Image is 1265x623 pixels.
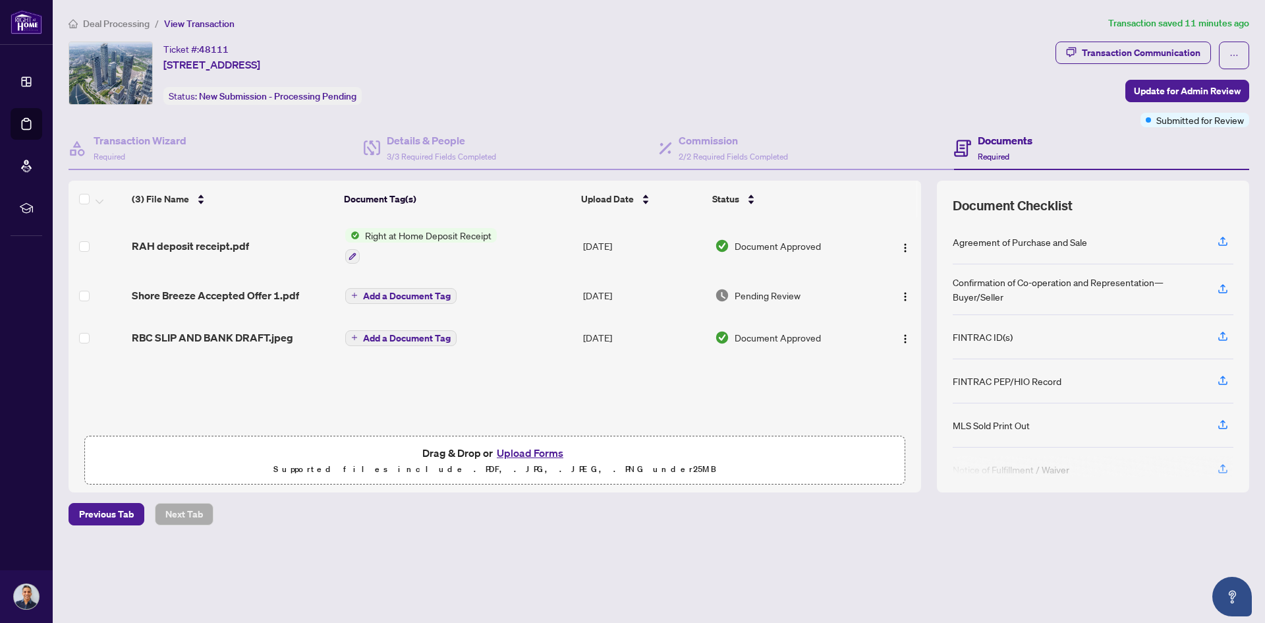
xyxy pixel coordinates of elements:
span: New Submission - Processing Pending [199,90,356,102]
button: Transaction Communication [1055,42,1211,64]
span: home [69,19,78,28]
div: Agreement of Purchase and Sale [953,235,1087,249]
img: Document Status [715,330,729,345]
button: Add a Document Tag [345,329,457,346]
button: Open asap [1212,577,1252,616]
img: Profile Icon [14,584,39,609]
span: Document Approved [735,330,821,345]
span: Required [94,152,125,162]
h4: Transaction Wizard [94,133,186,148]
button: Add a Document Tag [345,288,457,304]
div: FINTRAC ID(s) [953,330,1013,344]
button: Previous Tab [69,503,144,525]
img: logo [11,10,42,34]
button: Logo [895,285,916,306]
button: Logo [895,235,916,256]
span: (3) File Name [132,192,189,206]
td: [DATE] [578,316,710,359]
span: ellipsis [1229,51,1239,60]
span: Document Checklist [953,196,1073,215]
button: Upload Forms [493,444,567,461]
span: [STREET_ADDRESS] [163,57,260,73]
img: Logo [900,243,911,253]
div: MLS Sold Print Out [953,418,1030,432]
span: Drag & Drop or [422,444,567,461]
span: plus [351,334,358,341]
button: Logo [895,327,916,348]
th: (3) File Name [126,181,339,218]
p: Supported files include .PDF, .JPG, .JPEG, .PNG under 25 MB [93,461,897,477]
span: plus [351,292,358,299]
button: Status IconRight at Home Deposit Receipt [345,228,497,264]
span: View Transaction [164,18,235,30]
h4: Documents [978,133,1032,148]
span: Right at Home Deposit Receipt [360,228,497,243]
div: Transaction Communication [1082,42,1200,63]
li: / [155,16,159,31]
img: Document Status [715,288,729,303]
button: Add a Document Tag [345,287,457,304]
button: Add a Document Tag [345,330,457,346]
img: Document Status [715,239,729,253]
article: Transaction saved 11 minutes ago [1108,16,1249,31]
button: Next Tab [155,503,213,525]
span: Add a Document Tag [363,334,451,343]
td: [DATE] [578,274,710,316]
span: Required [978,152,1009,162]
span: 3/3 Required Fields Completed [387,152,496,162]
span: Shore Breeze Accepted Offer 1.pdf [132,287,299,303]
span: Upload Date [581,192,634,206]
img: Status Icon [345,228,360,243]
span: RBC SLIP AND BANK DRAFT.jpeg [132,330,293,345]
div: Status: [163,87,362,105]
span: Drag & Drop orUpload FormsSupported files include .PDF, .JPG, .JPEG, .PNG under25MB [85,436,905,485]
img: Logo [900,334,911,344]
th: Status [707,181,871,218]
span: Status [712,192,739,206]
img: Logo [900,291,911,302]
span: Document Approved [735,239,821,253]
h4: Commission [679,133,788,148]
span: Submitted for Review [1156,113,1244,127]
span: Previous Tab [79,504,134,525]
span: 48111 [199,44,229,55]
span: RAH deposit receipt.pdf [132,238,249,254]
th: Document Tag(s) [339,181,576,218]
span: Add a Document Tag [363,291,451,301]
th: Upload Date [576,181,707,218]
div: Ticket #: [163,42,229,57]
h4: Details & People [387,133,496,148]
div: Confirmation of Co-operation and Representation—Buyer/Seller [953,275,1202,304]
span: Pending Review [735,288,801,303]
span: Deal Processing [83,18,150,30]
span: Update for Admin Review [1134,80,1241,102]
span: 2/2 Required Fields Completed [679,152,788,162]
button: Update for Admin Review [1125,80,1249,102]
td: [DATE] [578,218,710,274]
div: FINTRAC PEP/HIO Record [953,374,1061,388]
img: IMG-W12318209_1.jpg [69,42,152,104]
